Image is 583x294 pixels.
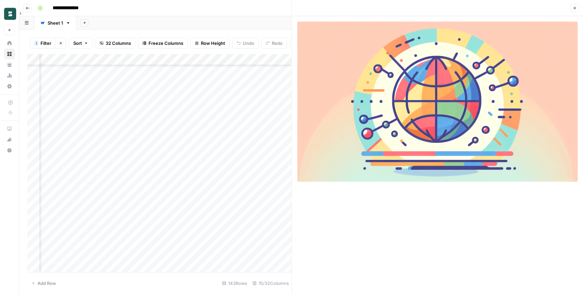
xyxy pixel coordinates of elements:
[41,40,51,47] span: Filter
[35,40,37,46] span: 1
[250,278,292,289] div: 15/32 Columns
[149,40,183,47] span: Freeze Columns
[297,22,578,182] img: Row/Cell
[272,40,283,47] span: Redo
[190,38,230,49] button: Row Height
[37,280,56,287] span: Add Row
[4,135,15,145] div: What's new?
[4,134,15,145] button: What's new?
[261,38,287,49] button: Redo
[4,8,16,20] img: Borderless Logo
[4,123,15,134] a: AirOps Academy
[73,40,82,47] span: Sort
[138,38,188,49] button: Freeze Columns
[4,38,15,49] a: Home
[95,38,135,49] button: 32 Columns
[243,40,254,47] span: Undo
[4,145,15,156] button: Help + Support
[4,49,15,59] a: Browse
[4,70,15,81] a: Usage
[4,5,15,22] button: Workspace: Borderless
[30,38,55,49] button: 1Filter
[201,40,225,47] span: Row Height
[106,40,131,47] span: 32 Columns
[48,20,63,26] div: Sheet 1
[219,278,250,289] div: 143 Rows
[232,38,259,49] button: Undo
[34,16,76,30] a: Sheet 1
[27,278,60,289] button: Add Row
[4,81,15,92] a: Settings
[34,40,38,46] div: 1
[4,59,15,70] a: Your Data
[69,38,92,49] button: Sort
